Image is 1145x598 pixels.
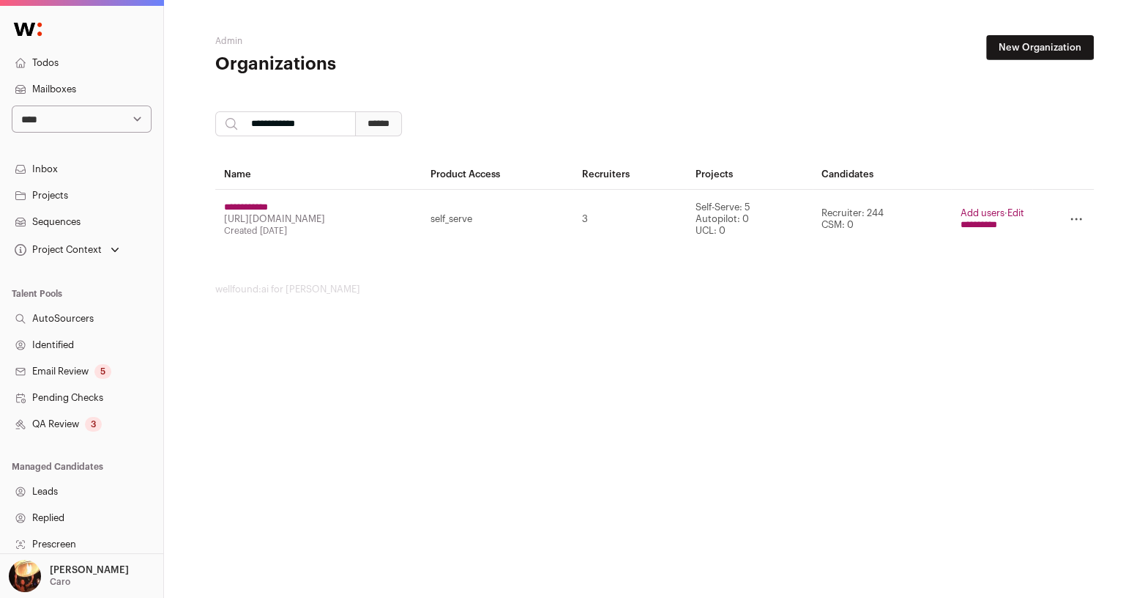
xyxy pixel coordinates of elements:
td: Recruiter: 244 CSM: 0 [813,190,952,249]
footer: wellfound:ai for [PERSON_NAME] [215,284,1094,295]
a: [URL][DOMAIN_NAME] [224,214,325,224]
div: 5 [94,364,111,379]
th: Name [215,160,422,190]
th: Candidates [813,160,952,190]
td: Self-Serve: 5 Autopilot: 0 UCL: 0 [687,190,813,249]
a: Add users [960,208,1004,218]
th: Product Access [422,160,573,190]
td: self_serve [422,190,573,249]
a: Edit [1007,208,1023,218]
th: Projects [687,160,813,190]
a: Admin [215,37,242,45]
td: 3 [573,190,687,249]
p: [PERSON_NAME] [50,564,129,576]
button: Open dropdown [12,240,122,260]
img: Wellfound [6,15,50,44]
p: Caro [50,576,70,588]
div: Project Context [12,244,102,256]
th: Recruiters [573,160,687,190]
td: · [951,190,1032,249]
a: New Organization [986,35,1094,60]
img: 473170-medium_jpg [9,560,41,592]
h1: Organizations [215,53,508,76]
button: Open dropdown [6,560,132,592]
div: 3 [85,417,102,432]
div: Created [DATE] [224,225,413,237]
